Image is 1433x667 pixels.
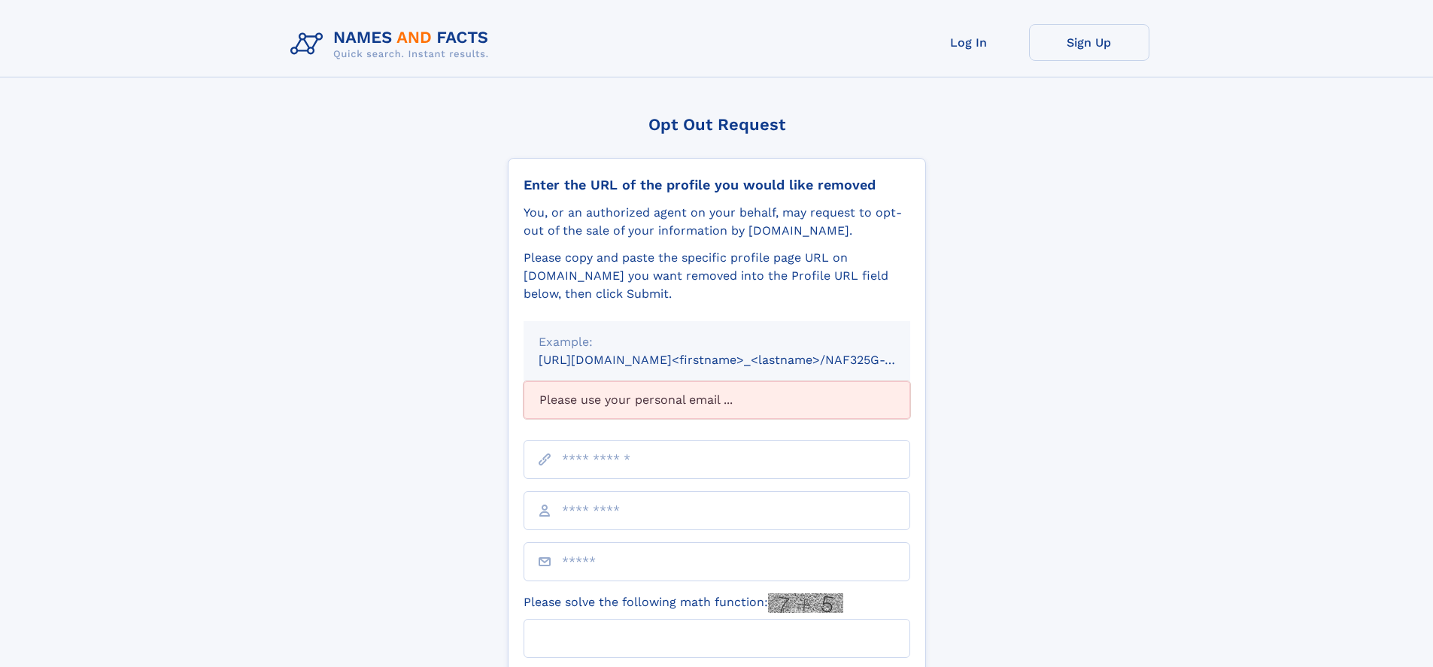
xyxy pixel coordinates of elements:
a: Sign Up [1029,24,1149,61]
div: Please use your personal email ... [524,381,910,419]
div: You, or an authorized agent on your behalf, may request to opt-out of the sale of your informatio... [524,204,910,240]
div: Enter the URL of the profile you would like removed [524,177,910,193]
small: [URL][DOMAIN_NAME]<firstname>_<lastname>/NAF325G-xxxxxxxx [539,353,939,367]
label: Please solve the following math function: [524,593,843,613]
div: Opt Out Request [508,115,926,134]
a: Log In [909,24,1029,61]
div: Please copy and paste the specific profile page URL on [DOMAIN_NAME] you want removed into the Pr... [524,249,910,303]
div: Example: [539,333,895,351]
img: Logo Names and Facts [284,24,501,65]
